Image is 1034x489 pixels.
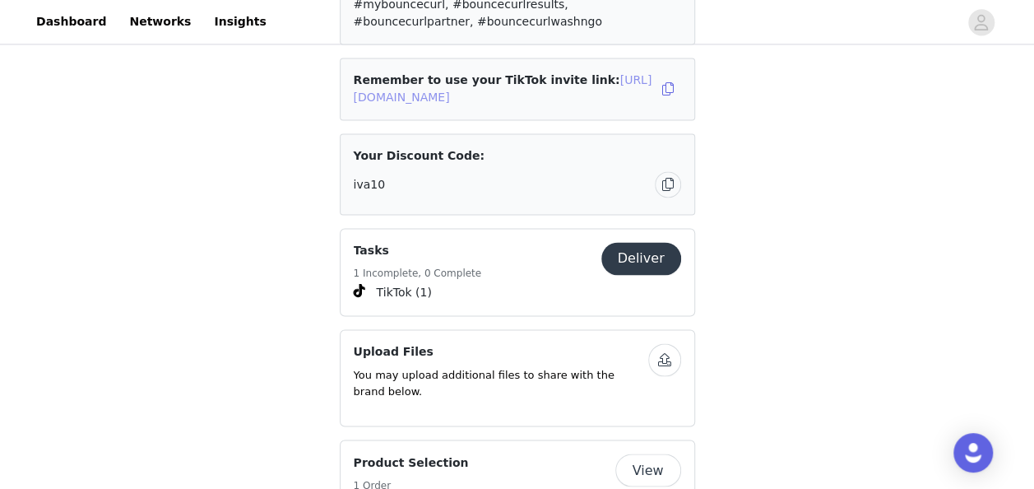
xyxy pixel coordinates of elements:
[354,367,648,399] p: You may upload additional files to share with the brand below.
[354,176,386,193] span: iva10
[601,242,681,275] button: Deliver
[354,266,482,281] h5: 1 Incomplete, 0 Complete
[953,433,993,473] div: Open Intercom Messenger
[354,242,482,259] h4: Tasks
[615,454,681,487] button: View
[377,284,432,301] span: TikTok (1)
[354,343,648,361] h4: Upload Files
[354,73,652,104] span: Remember to use your TikTok invite link:
[119,3,201,40] a: Networks
[354,147,485,165] span: Your Discount Code:
[204,3,276,40] a: Insights
[973,9,989,35] div: avatar
[340,228,695,316] div: Tasks
[26,3,116,40] a: Dashboard
[354,454,469,471] h4: Product Selection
